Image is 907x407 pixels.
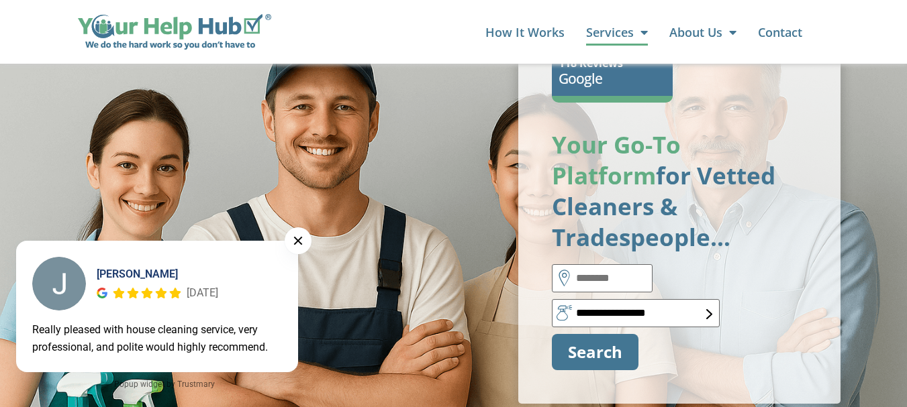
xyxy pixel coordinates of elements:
[552,129,807,253] p: for Vetted Cleaners & Tradespeople…
[285,19,802,46] nav: Menu
[552,129,567,160] span: Y
[559,68,666,89] h5: Google
[552,129,681,191] span: our Go-To Platform
[187,284,218,302] div: [DATE]
[32,321,282,356] div: Really pleased with house cleaning service, very professional, and polite would highly recommend.
[32,257,86,310] img: Janet
[552,334,638,370] button: Search
[97,288,107,298] img: Google Reviews
[669,19,736,46] a: About Us
[586,19,648,46] a: Services
[758,19,802,46] a: Contact
[97,266,218,282] div: [PERSON_NAME]
[97,288,107,298] div: Google
[485,19,565,46] a: How It Works
[16,377,313,391] a: Popup widget by Trustmary
[78,14,272,50] img: Your Help Hub Wide Logo
[706,309,712,319] img: Home - select box form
